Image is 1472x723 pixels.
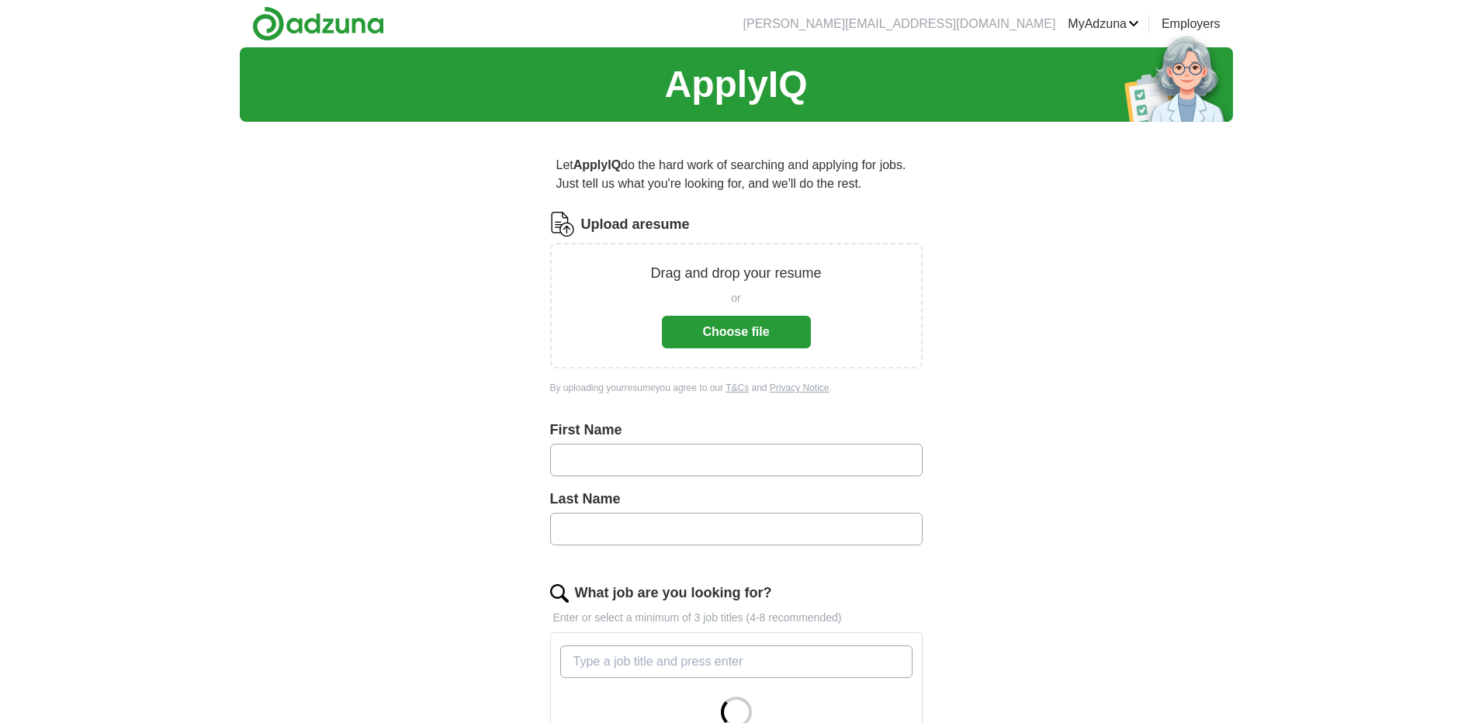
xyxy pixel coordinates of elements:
input: Type a job title and press enter [560,645,913,678]
label: Last Name [550,489,923,510]
p: Enter or select a minimum of 3 job titles (4-8 recommended) [550,610,923,626]
a: MyAdzuna [1068,15,1139,33]
label: Upload a resume [581,214,690,235]
label: What job are you looking for? [575,583,772,604]
h1: ApplyIQ [664,57,807,112]
p: Let do the hard work of searching and applying for jobs. Just tell us what you're looking for, an... [550,150,923,199]
button: Choose file [662,316,811,348]
p: Drag and drop your resume [650,263,821,284]
span: or [731,290,740,306]
img: search.png [550,584,569,603]
img: Adzuna logo [252,6,384,41]
a: T&Cs [726,382,749,393]
img: CV Icon [550,212,575,237]
div: By uploading your resume you agree to our and . [550,381,923,395]
a: Employers [1162,15,1221,33]
label: First Name [550,420,923,441]
strong: ApplyIQ [573,158,621,171]
li: [PERSON_NAME][EMAIL_ADDRESS][DOMAIN_NAME] [743,15,1056,33]
a: Privacy Notice [770,382,830,393]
